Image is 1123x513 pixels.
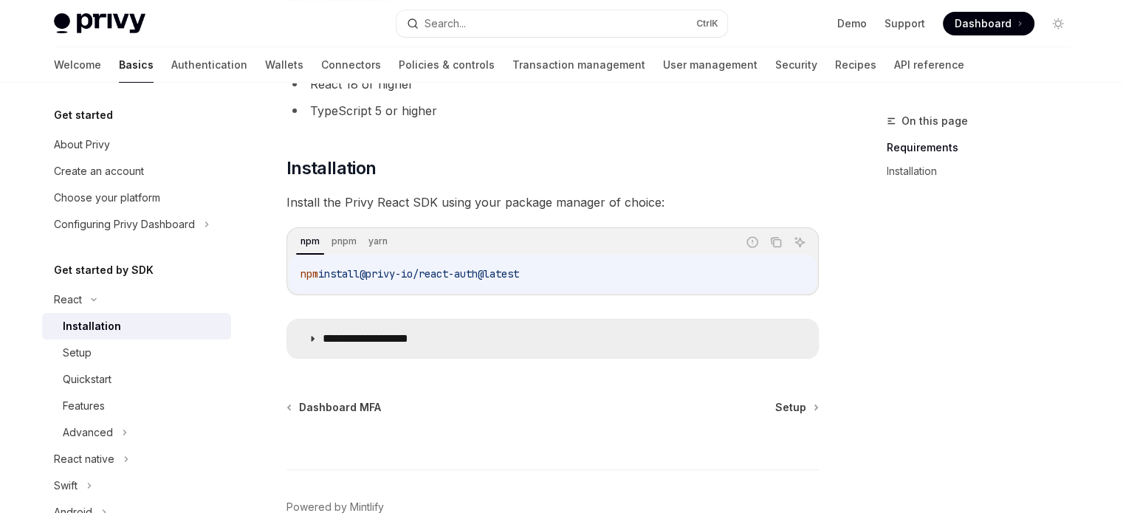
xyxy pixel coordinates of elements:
span: On this page [902,112,968,130]
a: Security [775,47,817,83]
a: Wallets [265,47,303,83]
div: Quickstart [63,371,111,388]
span: Install the Privy React SDK using your package manager of choice: [286,192,819,213]
span: @privy-io/react-auth@latest [360,267,519,280]
a: Requirements [887,136,1082,159]
a: Basics [119,47,154,83]
a: Authentication [171,47,247,83]
a: Dashboard MFA [288,400,381,415]
h5: Get started [54,106,113,124]
a: Create an account [42,158,231,185]
a: Recipes [835,47,876,83]
span: Dashboard MFA [299,400,381,415]
img: light logo [54,13,145,34]
button: Copy the contents from the code block [766,233,786,252]
a: Demo [837,16,867,31]
button: Toggle dark mode [1046,12,1070,35]
span: Ctrl K [696,18,718,30]
a: Setup [775,400,817,415]
button: Ask AI [790,233,809,252]
a: About Privy [42,131,231,158]
div: About Privy [54,136,110,154]
a: Installation [887,159,1082,183]
h5: Get started by SDK [54,261,154,279]
a: Policies & controls [399,47,495,83]
span: npm [301,267,318,280]
div: npm [296,233,324,250]
span: Setup [775,400,806,415]
a: User management [663,47,758,83]
div: Configuring Privy Dashboard [54,216,195,233]
span: Installation [286,156,377,180]
button: Search...CtrlK [396,10,727,37]
a: Features [42,393,231,419]
div: React [54,291,82,309]
li: React 18 or higher [286,74,819,94]
div: React native [54,450,114,468]
a: API reference [894,47,964,83]
a: Welcome [54,47,101,83]
a: Transaction management [512,47,645,83]
span: install [318,267,360,280]
a: Setup [42,340,231,366]
div: Setup [63,344,92,362]
li: TypeScript 5 or higher [286,100,819,121]
div: Choose your platform [54,189,160,207]
div: yarn [364,233,392,250]
div: Installation [63,317,121,335]
div: Swift [54,477,78,495]
div: Create an account [54,162,144,180]
div: Features [63,397,105,415]
div: pnpm [327,233,361,250]
a: Choose your platform [42,185,231,211]
a: Quickstart [42,366,231,393]
span: Dashboard [955,16,1012,31]
button: Report incorrect code [743,233,762,252]
div: Search... [425,15,466,32]
a: Installation [42,313,231,340]
a: Dashboard [943,12,1034,35]
div: Advanced [63,424,113,441]
a: Support [885,16,925,31]
a: Connectors [321,47,381,83]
